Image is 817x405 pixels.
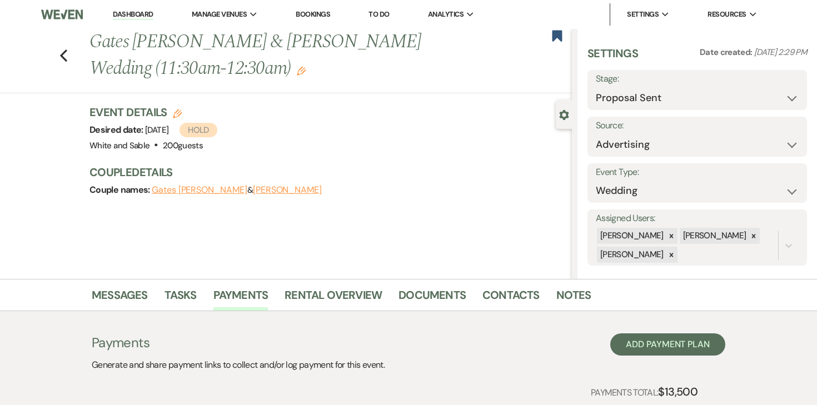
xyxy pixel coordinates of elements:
[89,140,150,151] span: White and Sable
[41,3,83,26] img: Weven Logo
[596,164,799,181] label: Event Type:
[213,286,268,311] a: Payments
[596,118,799,134] label: Source:
[398,286,466,311] a: Documents
[165,286,197,311] a: Tasks
[596,211,799,227] label: Assigned Users:
[152,186,247,194] button: Gates [PERSON_NAME]
[700,47,754,58] span: Date created:
[597,228,665,244] div: [PERSON_NAME]
[296,9,330,19] a: Bookings
[89,164,561,180] h3: Couple Details
[556,286,591,311] a: Notes
[597,247,665,263] div: [PERSON_NAME]
[192,9,247,20] span: Manage Venues
[89,104,217,120] h3: Event Details
[680,228,748,244] div: [PERSON_NAME]
[89,29,471,82] h1: Gates [PERSON_NAME] & [PERSON_NAME] Wedding (11:30am-12:30am)
[596,71,799,87] label: Stage:
[297,66,306,76] button: Edit
[627,9,659,20] span: Settings
[587,46,638,70] h3: Settings
[113,9,153,20] a: Dashboard
[559,109,569,119] button: Close lead details
[368,9,389,19] a: To Do
[591,383,698,401] p: Payments Total:
[163,140,203,151] span: 200 guests
[253,186,322,194] button: [PERSON_NAME]
[89,124,145,136] span: Desired date:
[152,184,322,196] span: &
[610,333,725,356] button: Add Payment Plan
[92,358,385,372] p: Generate and share payment links to collect and/or log payment for this event.
[92,333,385,352] h3: Payments
[658,384,698,399] strong: $13,500
[180,123,217,137] span: Hold
[482,286,540,311] a: Contacts
[89,184,152,196] span: Couple names:
[285,286,382,311] a: Rental Overview
[754,47,807,58] span: [DATE] 2:29 PM
[708,9,746,20] span: Resources
[145,124,217,136] span: [DATE]
[428,9,464,20] span: Analytics
[92,286,148,311] a: Messages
